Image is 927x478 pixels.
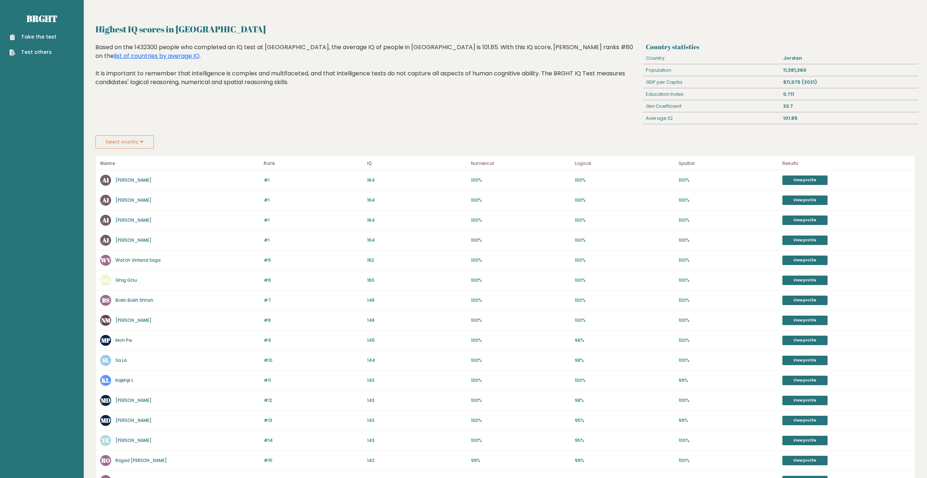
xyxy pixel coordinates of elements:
[471,159,570,168] p: Numerical
[679,197,778,204] p: 100%
[102,196,109,204] text: AI
[782,216,828,225] a: View profile
[782,316,828,325] a: View profile
[782,376,828,385] a: View profile
[575,437,674,444] p: 95%
[679,257,778,264] p: 100%
[115,357,127,363] a: Sa La
[471,217,570,224] p: 100%
[679,457,778,464] p: 100%
[679,417,778,424] p: 99%
[679,297,778,304] p: 100%
[781,76,918,88] div: $11,975 (2021)
[367,197,467,204] p: 164
[782,195,828,205] a: View profile
[102,376,110,384] text: KL
[782,356,828,365] a: View profile
[471,237,570,244] p: 100%
[575,317,674,324] p: 100%
[115,177,152,183] a: [PERSON_NAME]
[782,396,828,405] a: View profile
[679,177,778,183] p: 100%
[102,356,109,364] text: SL
[101,336,110,344] text: MP
[367,237,467,244] p: 164
[782,436,828,445] a: View profile
[471,297,570,304] p: 100%
[575,277,674,284] p: 100%
[575,397,674,404] p: 98%
[95,23,915,36] h2: Highest IQ scores in [GEOGRAPHIC_DATA]
[679,377,778,384] p: 99%
[575,457,674,464] p: 99%
[679,217,778,224] p: 100%
[575,159,674,168] p: Logical
[782,276,828,285] a: View profile
[646,43,915,51] h3: Country statistics
[471,377,570,384] p: 100%
[9,48,56,56] a: Test others
[575,237,674,244] p: 100%
[643,52,781,64] div: Country
[679,317,778,324] p: 100%
[471,457,570,464] p: 99%
[643,64,781,76] div: Population
[9,33,56,41] a: Take the test
[115,417,152,423] a: [PERSON_NAME]
[264,457,363,464] p: #15
[115,457,167,463] a: Ragad [PERSON_NAME]
[575,197,674,204] p: 100%
[471,437,570,444] p: 100%
[367,217,467,224] p: 164
[471,397,570,404] p: 100%
[679,437,778,444] p: 100%
[782,256,828,265] a: View profile
[264,437,363,444] p: #14
[264,197,363,204] p: #1
[101,416,111,424] text: MD
[643,76,781,88] div: GDP per Capita
[101,276,110,284] text: GG
[264,397,363,404] p: #12
[367,257,467,264] p: 162
[367,317,467,324] p: 148
[367,457,467,464] p: 142
[264,297,363,304] p: #7
[101,456,110,465] text: RO
[471,257,570,264] p: 100%
[575,297,674,304] p: 100%
[102,216,109,224] text: AI
[367,337,467,344] p: 145
[781,52,918,64] div: Jordan
[781,100,918,112] div: 33.7
[264,317,363,324] p: #8
[679,159,778,168] p: Spatial
[115,337,132,343] a: Moh Pw
[367,277,467,284] p: 160
[115,257,161,263] a: Watch Vinland Saga
[575,217,674,224] p: 100%
[114,52,200,60] a: list of countries by average IQ
[367,357,467,364] p: 144
[782,159,911,168] p: Results
[264,159,363,168] p: Rank
[781,88,918,100] div: 0.711
[575,257,674,264] p: 100%
[367,159,467,168] p: IQ
[679,337,778,344] p: 100%
[781,64,918,76] div: 11,381,360
[781,112,918,124] div: 101.85
[575,357,674,364] p: 98%
[643,112,781,124] div: Average IQ
[115,217,152,223] a: [PERSON_NAME]
[27,13,57,24] a: Brght
[575,177,674,183] p: 100%
[471,277,570,284] p: 100%
[115,377,133,383] a: Kajkhjk L
[575,377,674,384] p: 100%
[115,437,152,443] a: [PERSON_NAME]
[471,197,570,204] p: 100%
[115,197,152,203] a: [PERSON_NAME]
[264,277,363,284] p: #6
[643,88,781,100] div: Education Index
